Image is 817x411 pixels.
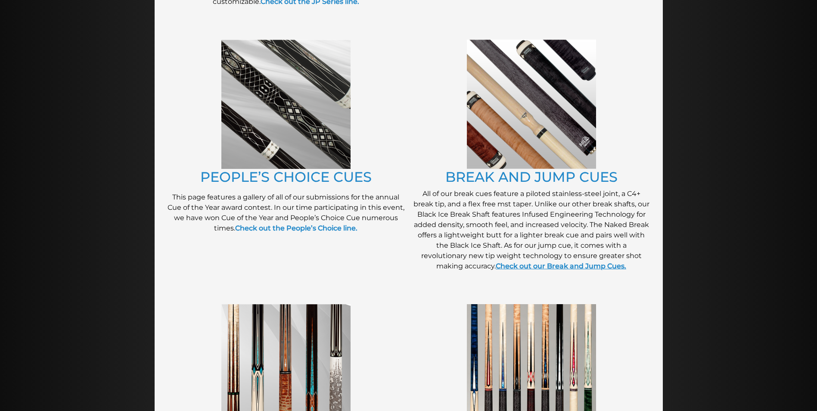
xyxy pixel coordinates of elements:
a: Check out the People’s Choice line. [235,224,357,232]
a: PEOPLE’S CHOICE CUES [200,168,372,185]
a: Check out our Break and Jump Cues. [496,262,626,270]
p: All of our break cues feature a piloted stainless-steel joint, a C4+ break tip, and a flex free m... [413,189,650,271]
p: This page features a gallery of all of our submissions for the annual Cue of the Year award conte... [168,192,404,234]
a: BREAK AND JUMP CUES [445,168,618,185]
